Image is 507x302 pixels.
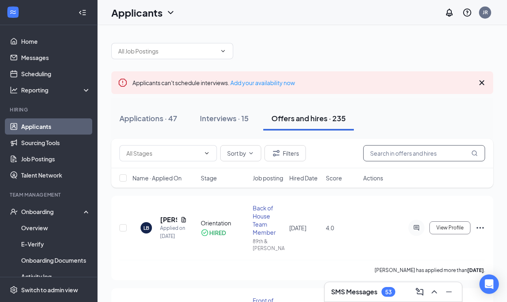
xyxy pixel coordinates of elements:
[429,221,470,234] button: View Profile
[289,224,306,231] span: [DATE]
[10,286,18,294] svg: Settings
[412,225,421,231] svg: ActiveChat
[21,66,91,82] a: Scheduling
[21,118,91,135] a: Applicants
[385,289,392,296] div: 53
[201,174,217,182] span: Stage
[415,287,425,297] svg: ComposeMessage
[78,9,87,17] svg: Collapse
[10,191,89,198] div: Team Management
[21,252,91,268] a: Onboarding Documents
[331,287,377,296] h3: SMS Messages
[253,238,284,252] div: 89th & [PERSON_NAME]
[264,145,306,161] button: Filter Filters
[21,268,91,285] a: Activity log
[227,150,246,156] span: Sort by
[21,49,91,66] a: Messages
[204,150,210,156] svg: ChevronDown
[363,174,383,182] span: Actions
[166,8,175,17] svg: ChevronDown
[248,150,254,156] svg: ChevronDown
[21,208,84,216] div: Onboarding
[21,151,91,167] a: Job Postings
[220,145,261,161] button: Sort byChevronDown
[21,135,91,151] a: Sourcing Tools
[253,174,283,182] span: Job posting
[444,8,454,17] svg: Notifications
[21,86,91,94] div: Reporting
[180,216,187,223] svg: Document
[9,8,17,16] svg: WorkstreamLogo
[413,285,426,298] button: ComposeMessage
[10,208,18,216] svg: UserCheck
[483,9,488,16] div: JR
[126,149,200,158] input: All Stages
[160,224,187,240] div: Applied on [DATE]
[132,174,182,182] span: Name · Applied On
[21,33,91,49] a: Home
[444,287,454,297] svg: Minimize
[467,267,484,273] b: [DATE]
[326,224,334,231] span: 4.0
[118,47,217,56] input: All Job Postings
[442,285,455,298] button: Minimize
[132,79,295,86] span: Applicants can't schedule interviews.
[200,113,249,123] div: Interviews · 15
[21,236,91,252] a: E-Verify
[209,229,226,237] div: HIRED
[475,223,485,233] svg: Ellipses
[21,286,78,294] div: Switch to admin view
[471,150,478,156] svg: MagnifyingGlass
[220,48,226,54] svg: ChevronDown
[289,174,318,182] span: Hired Date
[201,229,209,237] svg: CheckmarkCircle
[462,8,472,17] svg: QuestionInfo
[326,174,342,182] span: Score
[160,215,177,224] h5: [PERSON_NAME]
[118,78,128,88] svg: Error
[429,287,439,297] svg: ChevronUp
[363,145,485,161] input: Search in offers and hires
[271,148,281,158] svg: Filter
[111,6,162,19] h1: Applicants
[375,267,485,274] p: [PERSON_NAME] has applied more than .
[10,106,89,113] div: Hiring
[477,78,487,88] svg: Cross
[479,274,499,294] div: Open Intercom Messenger
[271,113,346,123] div: Offers and hires · 235
[21,220,91,236] a: Overview
[119,113,177,123] div: Applications · 47
[230,79,295,86] a: Add your availability now
[253,204,284,236] div: Back of House Team Member
[201,219,248,227] div: Orientation
[143,225,149,231] div: LB
[21,167,91,183] a: Talent Network
[428,285,441,298] button: ChevronUp
[10,86,18,94] svg: Analysis
[436,225,464,231] span: View Profile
